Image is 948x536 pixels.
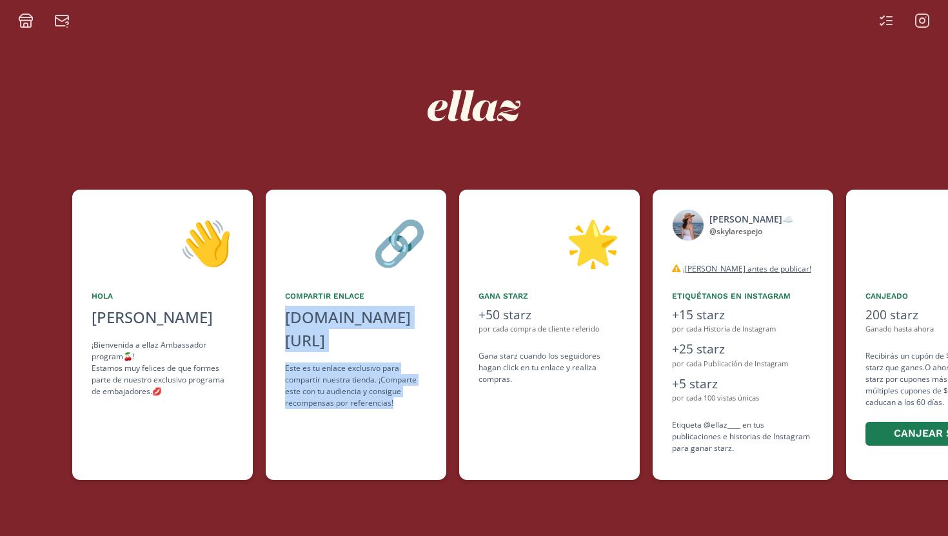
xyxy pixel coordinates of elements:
div: por cada Historia de Instagram [672,324,814,335]
div: 🌟 [479,209,620,275]
div: [DOMAIN_NAME][URL] [285,306,427,352]
div: Gana starz [479,290,620,302]
div: Compartir Enlace [285,290,427,302]
img: nKmKAABZpYV7 [416,48,532,164]
u: ¡[PERSON_NAME] antes de publicar! [683,263,811,274]
div: 👋 [92,209,233,275]
div: +15 starz [672,306,814,324]
div: por cada Publicación de Instagram [672,359,814,370]
div: por cada 100 vistas únicas [672,393,814,404]
img: 508171379_18511678042012906_5624781917219549587_n.jpg [672,209,704,241]
div: +50 starz [479,306,620,324]
div: @ skylarespejo [709,226,793,237]
div: [PERSON_NAME] [92,306,233,329]
div: +5 starz [672,375,814,393]
div: Etiquétanos en Instagram [672,290,814,302]
div: [PERSON_NAME]☁️ [709,212,793,226]
div: ¡Bienvenida a ellaz Ambassador program🍒! Estamos muy felices de que formes parte de nuestro exclu... [92,339,233,397]
div: Gana starz cuando los seguidores hagan click en tu enlace y realiza compras . [479,350,620,385]
div: Etiqueta @ellaz____ en tus publicaciones e historias de Instagram para ganar starz. [672,419,814,454]
div: Hola [92,290,233,302]
div: Este es tu enlace exclusivo para compartir nuestra tienda. ¡Comparte este con tu audiencia y cons... [285,362,427,409]
div: +25 starz [672,340,814,359]
div: por cada compra de cliente referido [479,324,620,335]
div: 🔗 [285,209,427,275]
